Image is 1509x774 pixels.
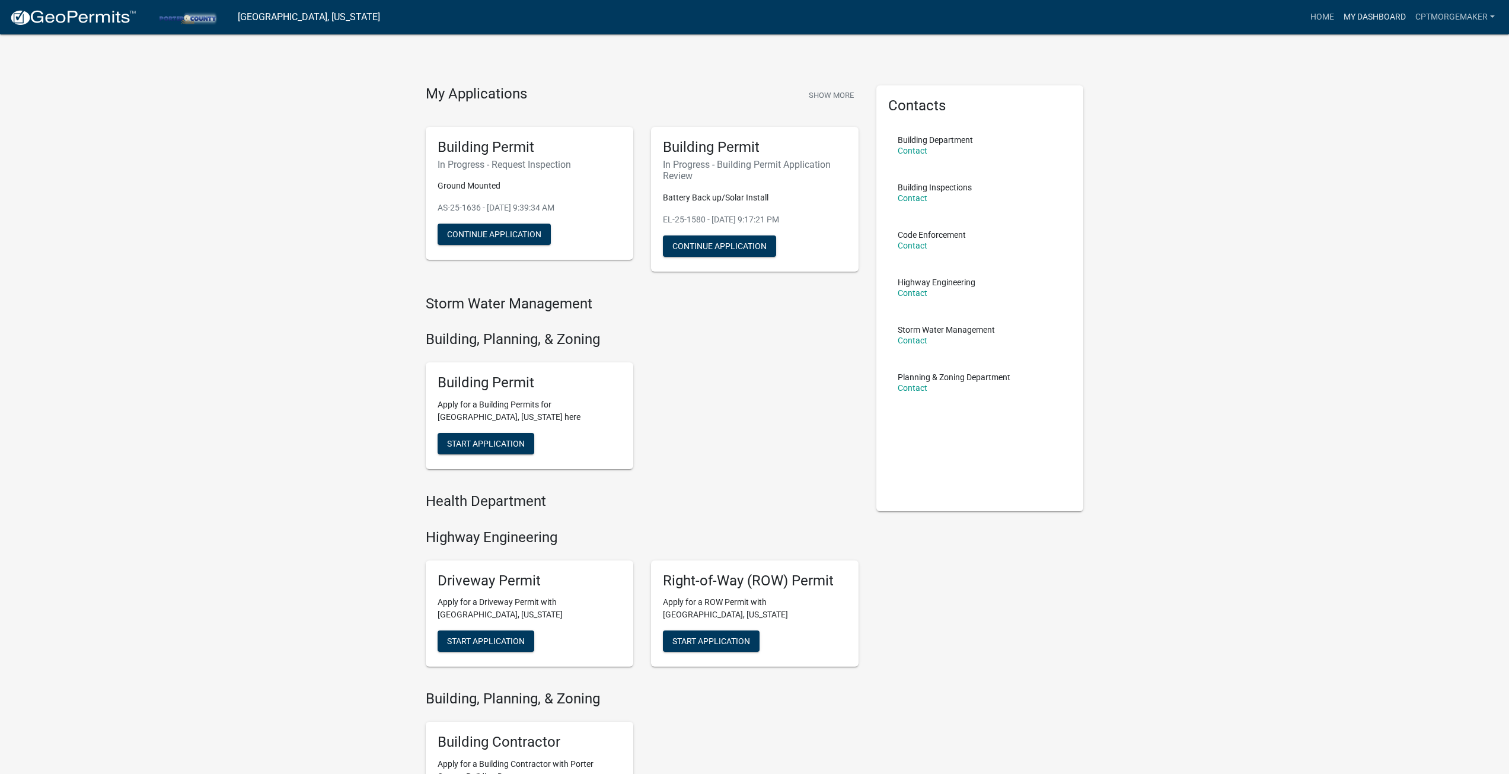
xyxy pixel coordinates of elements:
p: Apply for a Building Permits for [GEOGRAPHIC_DATA], [US_STATE] here [438,399,621,423]
p: Battery Back up/Solar Install [663,192,847,204]
a: My Dashboard [1339,6,1411,28]
a: Contact [898,336,927,345]
span: Start Application [672,636,750,646]
p: Building Inspections [898,183,972,192]
h4: Health Department [426,493,859,510]
span: Start Application [447,439,525,448]
a: Contact [898,241,927,250]
p: Code Enforcement [898,231,966,239]
a: Contact [898,383,927,393]
h4: Highway Engineering [426,529,859,546]
button: Show More [804,85,859,105]
p: Highway Engineering [898,278,975,286]
a: Home [1306,6,1339,28]
p: Planning & Zoning Department [898,373,1010,381]
h4: My Applications [426,85,527,103]
p: Storm Water Management [898,326,995,334]
h5: Building Contractor [438,734,621,751]
button: Start Application [663,630,760,652]
a: Contact [898,193,927,203]
h5: Building Permit [438,139,621,156]
h5: Building Permit [663,139,847,156]
h6: In Progress - Building Permit Application Review [663,159,847,181]
p: AS-25-1636 - [DATE] 9:39:34 AM [438,202,621,214]
p: Apply for a Driveway Permit with [GEOGRAPHIC_DATA], [US_STATE] [438,596,621,621]
button: Continue Application [438,224,551,245]
span: Start Application [447,636,525,646]
img: Porter County, Indiana [146,9,228,25]
h5: Contacts [888,97,1072,114]
h4: Building, Planning, & Zoning [426,690,859,708]
p: Building Department [898,136,973,144]
a: cptmorgemaker [1411,6,1500,28]
a: Contact [898,146,927,155]
h5: Driveway Permit [438,572,621,590]
button: Start Application [438,630,534,652]
h5: Building Permit [438,374,621,391]
a: [GEOGRAPHIC_DATA], [US_STATE] [238,7,380,27]
button: Start Application [438,433,534,454]
p: Apply for a ROW Permit with [GEOGRAPHIC_DATA], [US_STATE] [663,596,847,621]
h4: Building, Planning, & Zoning [426,331,859,348]
button: Continue Application [663,235,776,257]
h6: In Progress - Request Inspection [438,159,621,170]
a: Contact [898,288,927,298]
h4: Storm Water Management [426,295,859,313]
p: EL-25-1580 - [DATE] 9:17:21 PM [663,214,847,226]
p: Ground Mounted [438,180,621,192]
h5: Right-of-Way (ROW) Permit [663,572,847,590]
